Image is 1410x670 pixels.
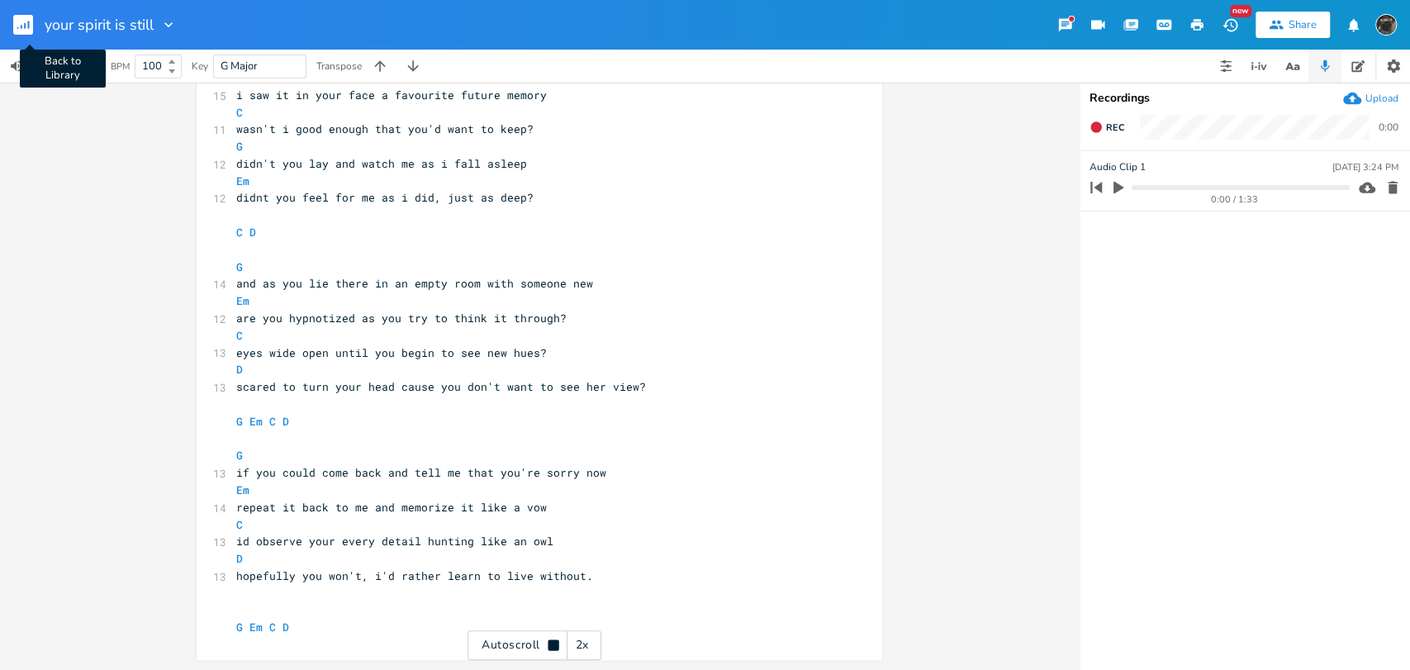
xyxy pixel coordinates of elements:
span: wasn't i good enough that you'd want to keep? [236,121,534,136]
div: 0:00 [1379,122,1398,132]
span: C [269,620,276,634]
span: didnt you feel for me as i did, just as deep? [236,190,534,205]
div: 2x [567,630,597,660]
span: C [269,414,276,429]
button: Rec [1083,114,1131,140]
span: D [236,551,243,566]
button: Upload [1343,89,1398,107]
div: Share [1289,17,1317,32]
span: Audio Clip 1 [1090,159,1146,175]
span: C [236,517,243,532]
span: G [236,139,243,154]
span: C [236,105,243,120]
span: repeat it back to me and memorize it like a vow [236,500,547,515]
span: didn't you lay and watch me as i fall asleep [236,156,527,171]
div: Recordings [1090,93,1400,104]
img: August Tyler Gallant [1375,14,1397,36]
span: D [249,225,256,240]
div: New [1230,5,1251,17]
div: Key [192,61,208,71]
span: C [236,225,243,240]
span: C [236,328,243,343]
span: Em [236,482,249,497]
button: Share [1256,12,1330,38]
span: G [236,620,243,634]
span: Em [236,293,249,308]
span: Em [236,173,249,188]
div: Upload [1365,92,1398,105]
button: Back to Library [13,5,46,45]
span: if you could come back and tell me that you're sorry now [236,465,606,480]
span: hopefully you won't, i'd rather learn to live without. [236,568,593,583]
span: Em [236,70,249,85]
span: G Major [221,59,258,74]
span: id observe your every detail hunting like an owl [236,534,553,549]
span: Rec [1106,121,1124,134]
span: i saw it in your face a favourite future memory [236,88,547,102]
span: D [236,362,243,377]
button: New [1213,10,1246,40]
span: are you hypnotized as you try to think it through? [236,311,567,325]
div: BPM [111,62,130,71]
div: [DATE] 3:24 PM [1332,163,1398,172]
span: G [236,414,243,429]
span: Em [249,414,263,429]
span: scared to turn your head cause you don't want to see her view? [236,379,646,394]
span: Em [249,620,263,634]
span: and as you lie there in an empty room with someone new [236,276,593,291]
span: G [236,259,243,274]
span: your spirit is still [45,17,154,32]
span: D [282,620,289,634]
span: G [236,448,243,463]
div: Autoscroll [468,630,601,660]
span: D [282,414,289,429]
div: 0:00 / 1:33 [1118,195,1350,204]
div: Transpose [316,61,362,71]
span: eyes wide open until you begin to see new hues? [236,345,547,360]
